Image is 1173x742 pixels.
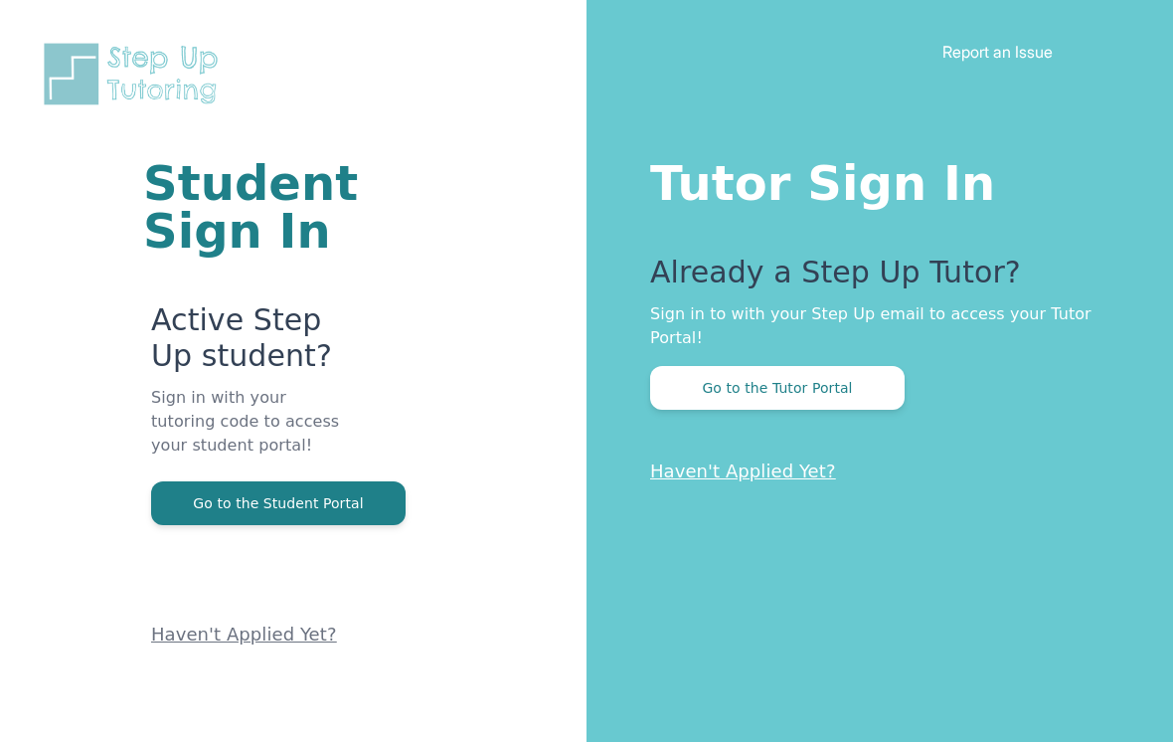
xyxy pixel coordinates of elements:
[650,366,905,410] button: Go to the Tutor Portal
[650,378,905,397] a: Go to the Tutor Portal
[650,461,836,481] a: Haven't Applied Yet?
[942,42,1053,62] a: Report an Issue
[151,624,337,645] a: Haven't Applied Yet?
[40,40,231,108] img: Step Up Tutoring horizontal logo
[151,493,406,512] a: Go to the Student Portal
[650,302,1093,350] p: Sign in to with your Step Up email to access your Tutor Portal!
[151,481,406,525] button: Go to the Student Portal
[151,386,348,481] p: Sign in with your tutoring code to access your student portal!
[650,255,1093,302] p: Already a Step Up Tutor?
[151,302,348,386] p: Active Step Up student?
[143,159,348,255] h1: Student Sign In
[650,151,1093,207] h1: Tutor Sign In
